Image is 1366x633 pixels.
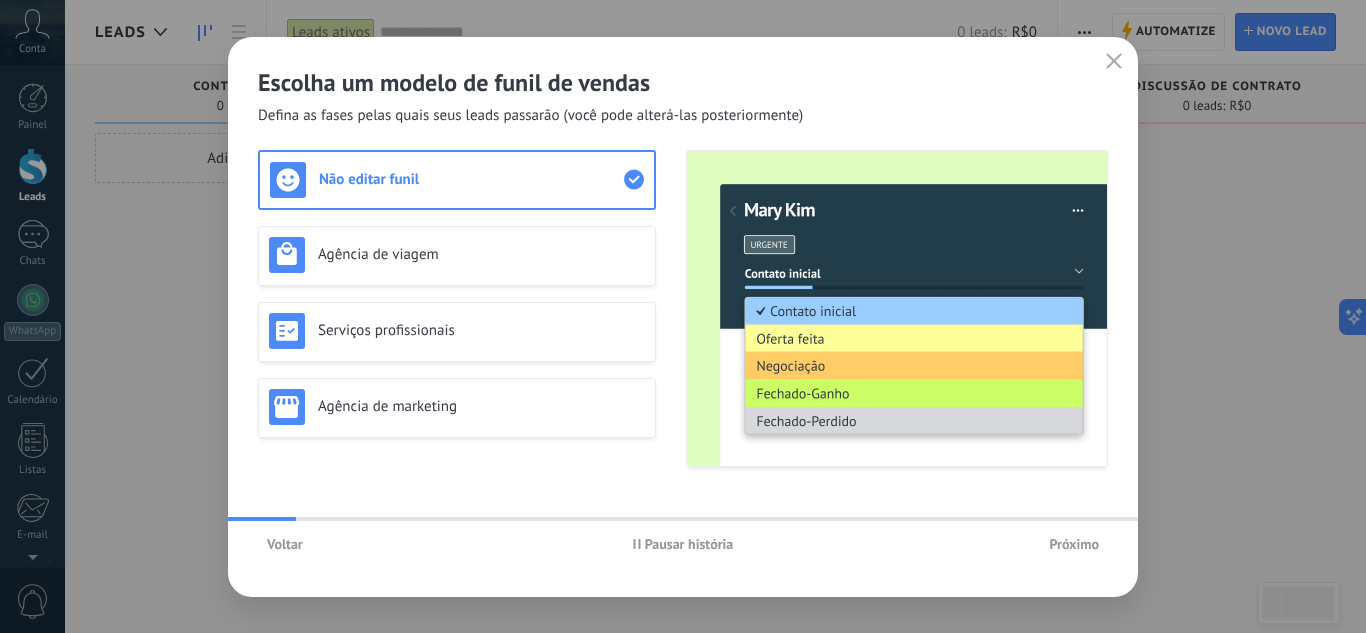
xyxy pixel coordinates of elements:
button: Próximo [1040,529,1108,559]
h2: Escolha um modelo de funil de vendas [258,67,1108,98]
h3: Não editar funil [319,170,624,189]
span: Pausar história [645,537,734,551]
span: Próximo [1049,537,1099,551]
h3: Serviços profissionais [318,321,645,340]
span: Defina as fases pelas quais seus leads passarão (você pode alterá-las posteriormente) [258,106,803,126]
h3: Agência de marketing [318,397,645,416]
button: Voltar [258,529,312,559]
h3: Agência de viagem [318,245,645,264]
span: Voltar [267,537,303,551]
button: Pausar história [624,529,743,559]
